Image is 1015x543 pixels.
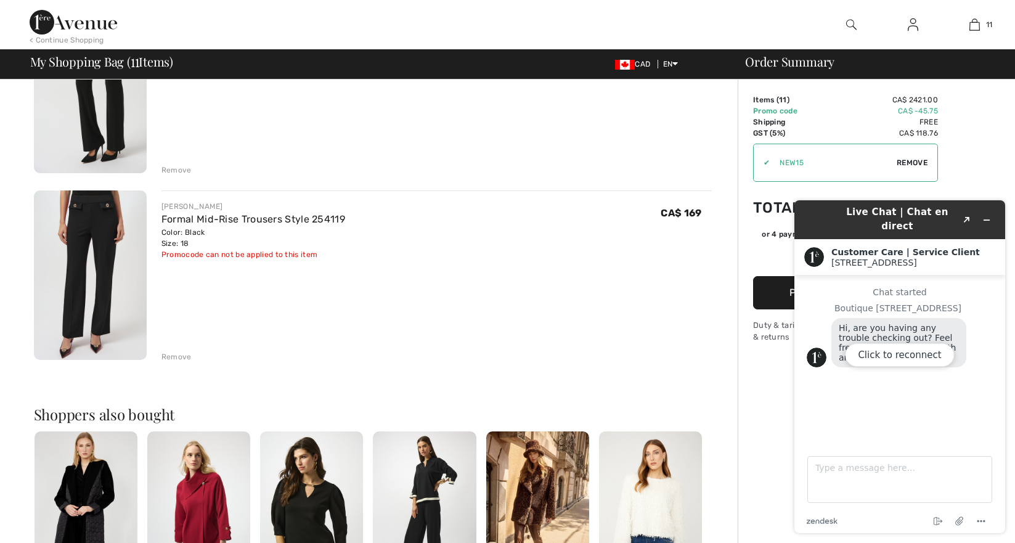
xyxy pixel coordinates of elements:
[815,116,938,128] td: Free
[161,227,345,249] div: Color: Black Size: 18
[969,17,980,32] img: My Bag
[753,116,815,128] td: Shipping
[730,55,1008,68] div: Order Summary
[27,9,60,20] span: 6 new
[898,17,928,33] a: Sign In
[34,4,147,174] img: High-Waisted Flare Trousers Style 253007
[131,52,139,68] span: 11
[770,144,897,181] input: Promo code
[779,96,787,104] span: 11
[30,55,174,68] span: My Shopping Bag ( Items)
[615,60,635,70] img: Canadian Dollar
[753,105,815,116] td: Promo code
[615,60,655,68] span: CAD
[815,105,938,116] td: CA$ -45.75
[986,19,993,30] span: 11
[753,229,938,244] div: or 4 payments ofCA$ 623.50withSezzle Click to learn more about Sezzle
[908,17,918,32] img: My Info
[815,187,938,229] td: CA$ 2494.01
[753,244,938,272] iframe: PayPal-paypal
[762,229,938,240] div: or 4 payments of with
[661,207,701,219] span: CA$ 169
[161,165,192,176] div: Remove
[785,190,1015,543] iframe: Find more information here
[30,35,104,46] div: < Continue Shopping
[753,94,815,105] td: Items ( )
[161,213,345,225] a: Formal Mid-Rise Trousers Style 254119
[34,190,147,360] img: Formal Mid-Rise Trousers Style 254119
[846,17,857,32] img: search the website
[815,128,938,139] td: CA$ 118.76
[897,157,927,168] span: Remove
[753,128,815,139] td: GST (5%)
[815,94,938,105] td: CA$ 2421.00
[663,60,679,68] span: EN
[753,319,938,343] div: Duty & tariff-free | Uninterrupted shipping & returns
[754,157,770,168] div: ✔
[161,249,345,260] div: Promocode can not be applied to this item
[161,351,192,362] div: Remove
[34,407,712,422] h2: Shoppers also bought
[944,17,1005,32] a: 11
[753,276,938,309] button: Proceed to Payment
[30,10,117,35] img: 1ère Avenue
[753,187,815,229] td: Total
[161,201,345,212] div: [PERSON_NAME]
